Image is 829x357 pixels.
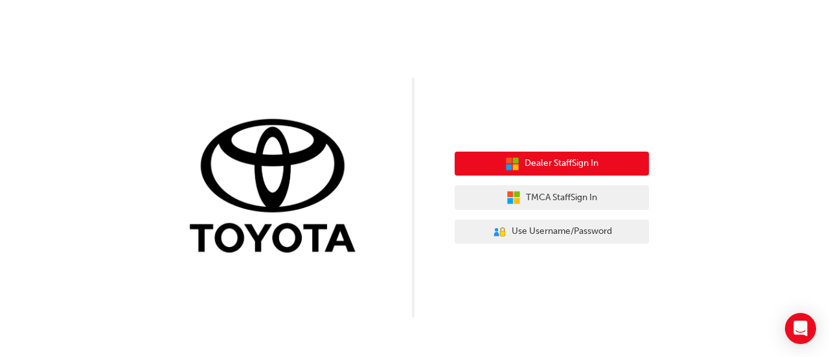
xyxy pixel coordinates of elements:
[785,313,816,344] div: Open Intercom Messenger
[455,220,649,244] button: Use Username/Password
[526,190,597,205] span: TMCA Staff Sign In
[525,156,598,171] span: Dealer Staff Sign In
[455,185,649,210] button: TMCA StaffSign In
[455,152,649,176] button: Dealer StaffSign In
[180,116,374,259] img: Trak
[512,224,612,239] span: Use Username/Password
